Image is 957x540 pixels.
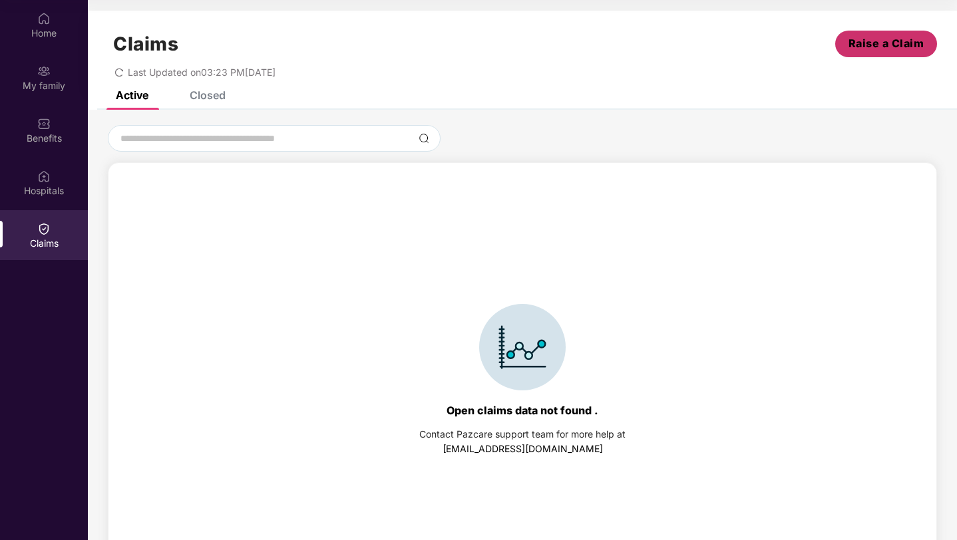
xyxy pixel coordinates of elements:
[128,67,276,78] span: Last Updated on 03:23 PM[DATE]
[114,67,124,78] span: redo
[37,117,51,130] img: svg+xml;base64,PHN2ZyBpZD0iQmVuZWZpdHMiIHhtbG5zPSJodHRwOi8vd3d3LnczLm9yZy8yMDAwL3N2ZyIgd2lkdGg9Ij...
[116,88,148,102] div: Active
[479,304,566,390] img: svg+xml;base64,PHN2ZyBpZD0iSWNvbl9DbGFpbSIgZGF0YS1uYW1lPSJJY29uIENsYWltIiB4bWxucz0iaHR0cDovL3d3dy...
[835,31,937,57] button: Raise a Claim
[37,170,51,183] img: svg+xml;base64,PHN2ZyBpZD0iSG9zcGl0YWxzIiB4bWxucz0iaHR0cDovL3d3dy53My5vcmcvMjAwMC9zdmciIHdpZHRoPS...
[443,443,603,454] a: [EMAIL_ADDRESS][DOMAIN_NAME]
[113,33,178,55] h1: Claims
[447,404,598,417] div: Open claims data not found .
[419,133,429,144] img: svg+xml;base64,PHN2ZyBpZD0iU2VhcmNoLTMyeDMyIiB4bWxucz0iaHR0cDovL3d3dy53My5vcmcvMjAwMC9zdmciIHdpZH...
[419,427,626,442] div: Contact Pazcare support team for more help at
[37,65,51,78] img: svg+xml;base64,PHN2ZyB3aWR0aD0iMjAiIGhlaWdodD0iMjAiIHZpZXdCb3g9IjAgMCAyMCAyMCIgZmlsbD0ibm9uZSIgeG...
[190,88,226,102] div: Closed
[37,222,51,235] img: svg+xml;base64,PHN2ZyBpZD0iQ2xhaW0iIHhtbG5zPSJodHRwOi8vd3d3LnczLm9yZy8yMDAwL3N2ZyIgd2lkdGg9IjIwIi...
[849,35,924,52] span: Raise a Claim
[37,12,51,25] img: svg+xml;base64,PHN2ZyBpZD0iSG9tZSIgeG1sbnM9Imh0dHA6Ly93d3cudzMub3JnLzIwMDAvc3ZnIiB3aWR0aD0iMjAiIG...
